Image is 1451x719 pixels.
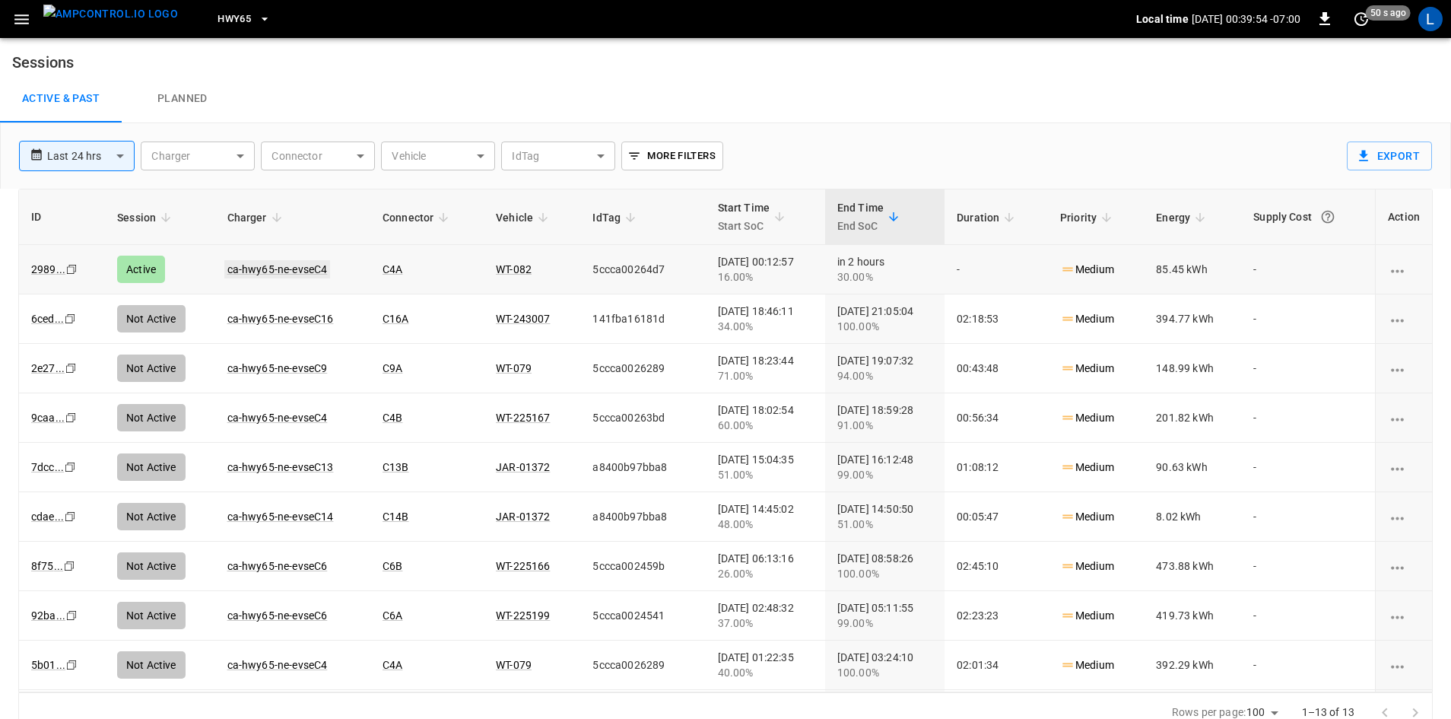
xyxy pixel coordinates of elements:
a: Planned [122,75,243,123]
div: 71.00% [718,368,813,383]
a: 92ba... [31,609,65,622]
div: 91.00% [837,418,932,433]
p: End SoC [837,217,884,235]
div: [DATE] 19:07:32 [837,353,932,383]
div: copy [63,459,78,476]
td: - [1241,393,1375,443]
div: profile-icon [1418,7,1443,31]
td: - [1241,641,1375,690]
span: Start TimeStart SoC [718,199,790,235]
div: 30.00% [837,269,932,285]
a: 7dcc... [31,461,64,473]
div: Not Active [117,602,186,629]
div: [DATE] 06:13:16 [718,551,813,581]
div: Last 24 hrs [47,142,135,170]
a: ca-hwy65-ne-evseC4 [224,260,331,278]
a: C13B [383,461,409,473]
div: [DATE] 21:05:04 [837,304,932,334]
div: charging session options [1388,509,1420,524]
span: Energy [1156,208,1210,227]
a: WT-225167 [496,412,550,424]
span: Session [117,208,176,227]
div: Start Time [718,199,770,235]
div: 100.00% [837,319,932,334]
a: 2e27... [31,362,65,374]
div: charging session options [1388,460,1420,475]
td: 00:05:47 [945,492,1048,542]
span: Charger [227,208,287,227]
td: 5ccca00264d7 [580,245,705,294]
p: Medium [1060,460,1114,476]
p: Medium [1060,657,1114,673]
span: Connector [383,208,453,227]
div: 51.00% [718,467,813,482]
div: 60.00% [718,418,813,433]
td: 8.02 kWh [1144,492,1241,542]
td: - [1241,591,1375,641]
a: C4B [383,412,402,424]
td: - [945,245,1048,294]
a: WT-079 [496,659,532,671]
a: C9A [383,362,402,374]
div: charging session options [1388,361,1420,376]
td: 148.99 kWh [1144,344,1241,393]
td: 201.82 kWh [1144,393,1241,443]
div: [DATE] 16:12:48 [837,452,932,482]
td: 02:45:10 [945,542,1048,591]
div: 16.00% [718,269,813,285]
button: The cost of your charging session based on your supply rates [1314,203,1341,231]
div: copy [64,360,79,377]
span: IdTag [592,208,640,227]
div: [DATE] 18:23:44 [718,353,813,383]
div: copy [62,558,78,574]
div: sessions table [18,189,1433,692]
span: 50 s ago [1366,5,1411,21]
span: Vehicle [496,208,553,227]
div: [DATE] 18:59:28 [837,402,932,433]
a: ca-hwy65-ne-evseC16 [227,313,334,325]
td: 141fba16181d [580,294,705,344]
div: [DATE] 05:11:55 [837,600,932,631]
td: 5ccca00263bd [580,393,705,443]
th: Action [1375,189,1432,245]
p: Local time [1136,11,1189,27]
td: 5ccca0026289 [580,344,705,393]
div: [DATE] 15:04:35 [718,452,813,482]
a: 8f75... [31,560,63,572]
a: WT-082 [496,263,532,275]
a: ca-hwy65-ne-evseC6 [227,560,328,572]
a: 2989... [31,263,65,275]
div: copy [64,409,79,426]
a: WT-225199 [496,609,550,622]
td: - [1241,443,1375,492]
td: - [1241,542,1375,591]
img: ampcontrol.io logo [43,5,178,24]
td: 392.29 kWh [1144,641,1241,690]
div: 100.00% [837,566,932,581]
div: charging session options [1388,311,1420,326]
div: 26.00% [718,566,813,581]
td: 5ccca002459b [580,542,705,591]
a: ca-hwy65-ne-evseC13 [227,461,334,473]
a: WT-225166 [496,560,550,572]
div: charging session options [1388,410,1420,425]
td: a8400b97bba8 [580,443,705,492]
a: JAR-01372 [496,461,550,473]
td: 5ccca0026289 [580,641,705,690]
a: ca-hwy65-ne-evseC6 [227,609,328,622]
div: Not Active [117,305,186,332]
p: Medium [1060,361,1114,377]
a: JAR-01372 [496,511,550,523]
span: Priority [1060,208,1116,227]
div: 40.00% [718,665,813,680]
p: [DATE] 00:39:54 -07:00 [1192,11,1300,27]
p: Start SoC [718,217,770,235]
p: Medium [1060,311,1114,327]
td: 01:08:12 [945,443,1048,492]
a: WT-079 [496,362,532,374]
div: Not Active [117,651,186,679]
a: ca-hwy65-ne-evseC9 [227,362,328,374]
div: 34.00% [718,319,813,334]
button: More Filters [621,142,722,170]
td: 5ccca0024541 [580,591,705,641]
